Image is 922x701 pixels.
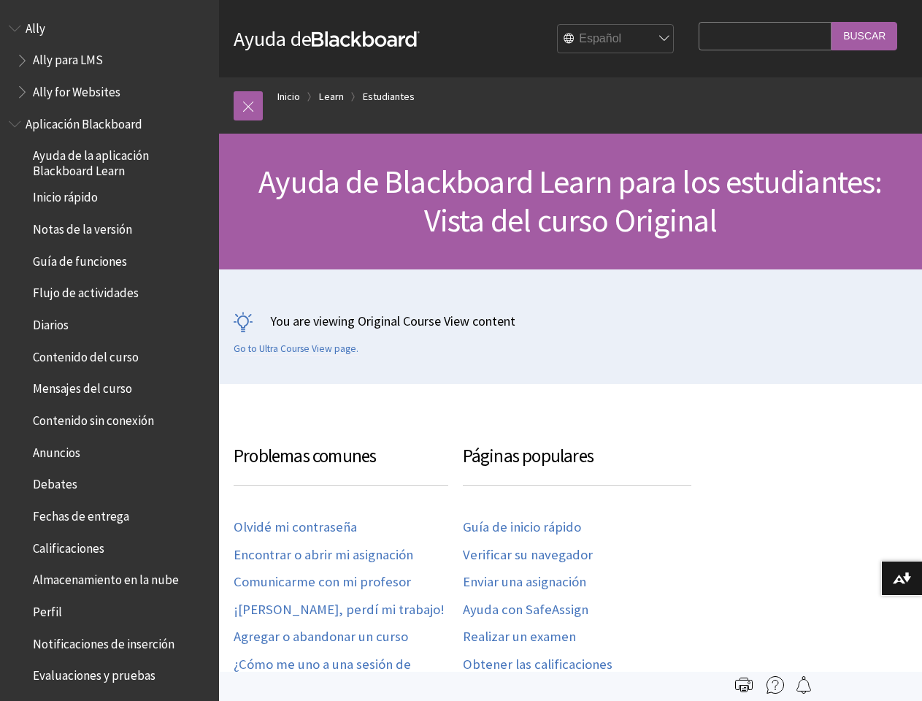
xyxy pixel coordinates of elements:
[234,443,448,486] h3: Problemas comunes
[463,519,581,536] a: Guía de inicio rápido
[33,472,77,492] span: Debates
[463,656,612,673] a: Obtener las calificaciones
[33,568,179,588] span: Almacenamiento en la nube
[234,629,408,646] a: Agregar o abandonar un curso
[33,217,132,237] span: Notas de la versión
[33,504,129,524] span: Fechas de entrega
[463,443,692,486] h3: Páginas populares
[33,185,98,205] span: Inicio rápido
[795,676,812,694] img: Follow this page
[33,80,120,99] span: Ally for Websites
[767,676,784,694] img: More help
[33,377,132,397] span: Mensajes del curso
[234,656,463,689] a: ¿Cómo me uno a una sesión de Collaborate?
[26,16,45,36] span: Ally
[33,664,155,683] span: Evaluaciones y pruebas
[234,312,907,330] p: You are viewing Original Course View content
[26,112,142,131] span: Aplicación Blackboard
[234,342,358,356] a: Go to Ultra Course View page.
[463,629,576,646] a: Realizar un examen
[33,536,104,556] span: Calificaciones
[463,547,593,564] a: Verificar su navegador
[234,602,445,618] a: ¡[PERSON_NAME], perdí mi trabajo!
[33,281,139,301] span: Flujo de actividades
[234,574,411,591] a: Comunicarme con mi profesor
[33,600,62,619] span: Perfil
[312,31,420,47] strong: Blackboard
[33,144,209,178] span: Ayuda de la aplicación Blackboard Learn
[735,676,753,694] img: Print
[277,88,300,106] a: Inicio
[33,632,174,651] span: Notificaciones de inserción
[33,48,103,68] span: Ally para LMS
[558,25,675,54] select: Site Language Selector
[33,249,127,269] span: Guía de funciones
[33,313,69,332] span: Diarios
[234,547,413,564] a: Encontrar o abrir mi asignación
[319,88,344,106] a: Learn
[33,408,154,428] span: Contenido sin conexión
[33,440,80,460] span: Anuncios
[258,161,882,240] span: Ayuda de Blackboard Learn para los estudiantes: Vista del curso Original
[463,574,586,591] a: Enviar una asignación
[363,88,415,106] a: Estudiantes
[234,26,420,52] a: Ayuda deBlackboard
[463,602,588,618] a: Ayuda con SafeAssign
[831,22,897,50] input: Buscar
[234,519,357,536] a: Olvidé mi contraseña
[33,345,139,364] span: Contenido del curso
[9,16,210,104] nav: Book outline for Anthology Ally Help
